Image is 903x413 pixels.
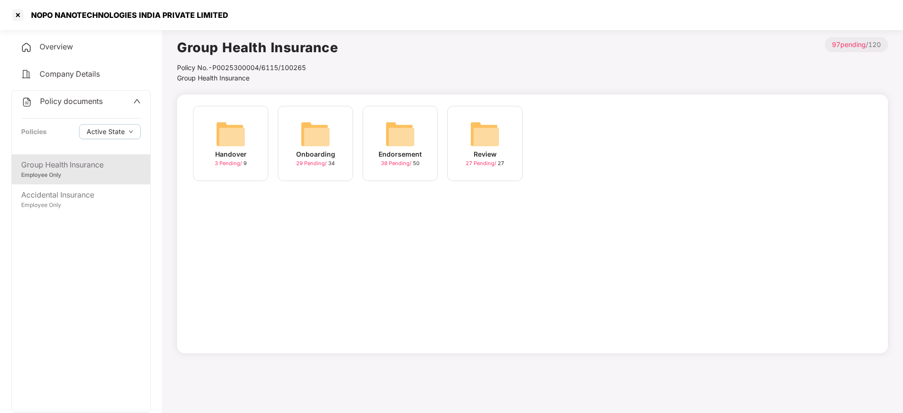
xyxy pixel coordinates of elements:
[832,40,866,48] span: 97 pending
[474,149,497,159] div: Review
[25,10,228,20] div: NOPO NANOTECHNOLOGIES INDIA PRIVATE LIMITED
[385,119,415,149] img: svg+xml;base64,PHN2ZyB4bWxucz0iaHR0cDovL3d3dy53My5vcmcvMjAwMC9zdmciIHdpZHRoPSI2NCIgaGVpZ2h0PSI2NC...
[381,160,413,167] span: 38 Pending /
[466,159,504,167] div: 27
[133,97,141,105] span: up
[177,37,338,58] h1: Group Health Insurance
[215,159,247,167] div: 9
[296,160,328,167] span: 29 Pending /
[379,149,422,159] div: Endorsement
[300,119,331,149] img: svg+xml;base64,PHN2ZyB4bWxucz0iaHR0cDovL3d3dy53My5vcmcvMjAwMC9zdmciIHdpZHRoPSI2NCIgaGVpZ2h0PSI2NC...
[40,96,103,106] span: Policy documents
[40,69,100,79] span: Company Details
[296,159,335,167] div: 34
[177,63,338,73] div: Policy No.- P0025300004/6115/100265
[79,124,141,139] button: Active Statedown
[466,160,498,167] span: 27 Pending /
[215,149,247,159] div: Handover
[177,74,250,82] span: Group Health Insurance
[21,159,141,171] div: Group Health Insurance
[825,37,888,52] p: / 120
[21,42,32,53] img: svg+xml;base64,PHN2ZyB4bWxucz0iaHR0cDovL3d3dy53My5vcmcvMjAwMC9zdmciIHdpZHRoPSIyNCIgaGVpZ2h0PSIyNC...
[216,119,246,149] img: svg+xml;base64,PHN2ZyB4bWxucz0iaHR0cDovL3d3dy53My5vcmcvMjAwMC9zdmciIHdpZHRoPSI2NCIgaGVpZ2h0PSI2NC...
[21,96,32,108] img: svg+xml;base64,PHN2ZyB4bWxucz0iaHR0cDovL3d3dy53My5vcmcvMjAwMC9zdmciIHdpZHRoPSIyNCIgaGVpZ2h0PSIyNC...
[21,171,141,180] div: Employee Only
[21,189,141,201] div: Accidental Insurance
[129,129,133,135] span: down
[21,127,47,137] div: Policies
[296,149,335,159] div: Onboarding
[21,69,32,80] img: svg+xml;base64,PHN2ZyB4bWxucz0iaHR0cDovL3d3dy53My5vcmcvMjAwMC9zdmciIHdpZHRoPSIyNCIgaGVpZ2h0PSIyNC...
[381,159,419,167] div: 50
[470,119,500,149] img: svg+xml;base64,PHN2ZyB4bWxucz0iaHR0cDovL3d3dy53My5vcmcvMjAwMC9zdmciIHdpZHRoPSI2NCIgaGVpZ2h0PSI2NC...
[21,201,141,210] div: Employee Only
[40,42,73,51] span: Overview
[215,160,243,167] span: 3 Pending /
[87,127,125,137] span: Active State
